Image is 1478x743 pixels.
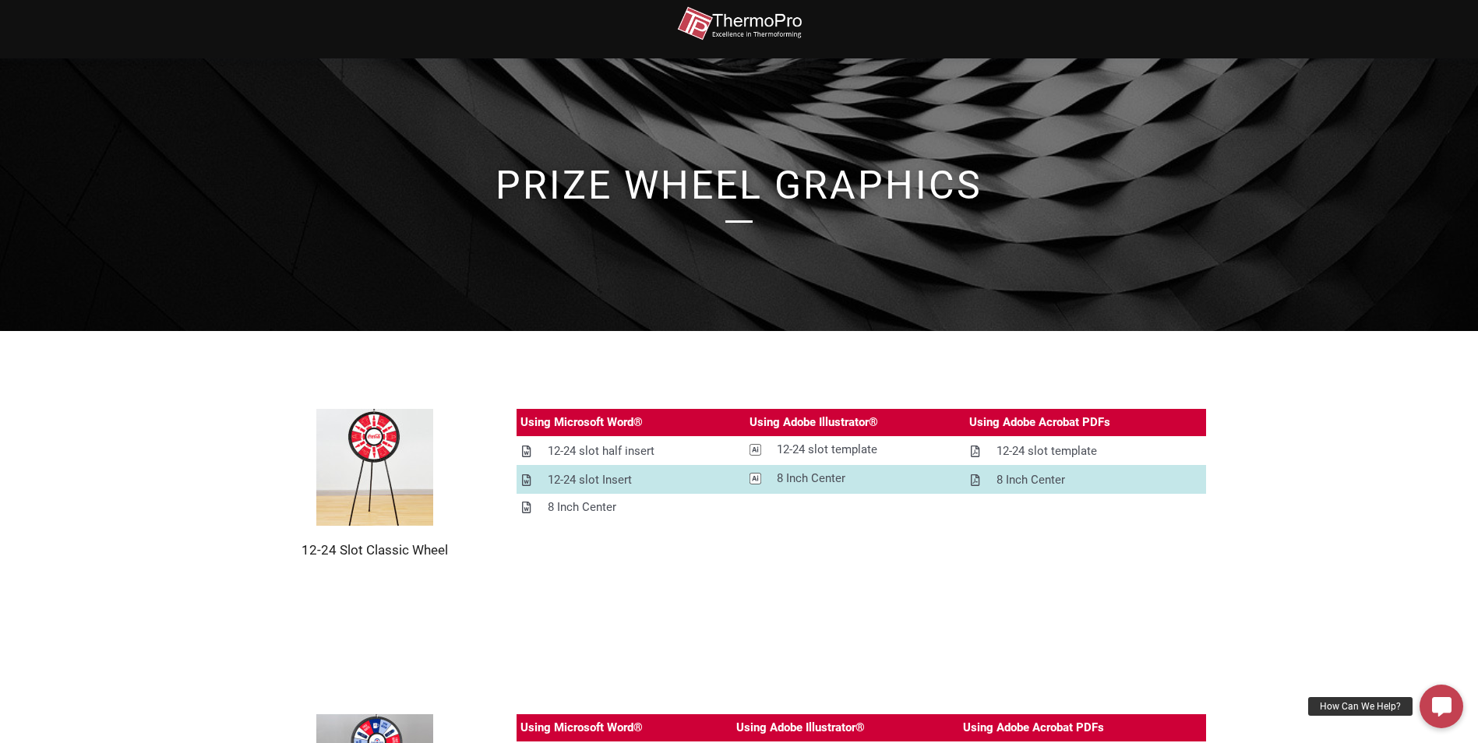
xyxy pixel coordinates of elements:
div: Using Adobe Illustrator® [736,718,865,738]
div: 12-24 slot template [997,442,1097,461]
div: Using Adobe Illustrator® [750,413,878,432]
div: 12-24 slot template [777,440,877,460]
div: 12-24 slot half insert [548,442,654,461]
div: How Can We Help? [1308,697,1413,716]
div: 8 Inch Center [548,498,616,517]
h1: prize Wheel Graphics [295,166,1183,205]
a: How Can We Help? [1420,685,1463,728]
div: Using Microsoft Word® [520,413,643,432]
div: Using Adobe Acrobat PDFs [969,413,1110,432]
img: thermopro-logo-non-iso [677,6,802,41]
div: Using Microsoft Word® [520,718,643,738]
a: 8 Inch Center [517,494,746,521]
div: 12-24 slot Insert [548,470,632,490]
a: 12-24 slot Insert [517,467,746,494]
a: 8 Inch Center [965,467,1206,494]
a: 12-24 slot template [965,438,1206,465]
div: 8 Inch Center [777,469,845,488]
a: 12-24 slot half insert [517,438,746,465]
div: 8 Inch Center [997,470,1065,490]
h2: 12-24 Slot Classic Wheel [272,541,478,558]
div: Using Adobe Acrobat PDFs [963,718,1104,738]
a: 8 Inch Center [746,465,966,492]
a: 12-24 slot template [746,436,966,463]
